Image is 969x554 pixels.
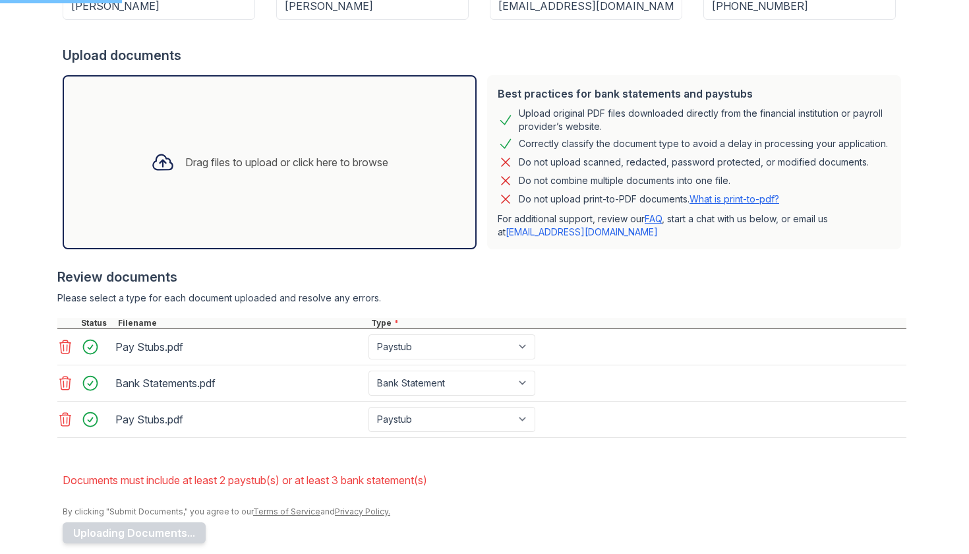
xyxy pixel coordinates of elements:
[63,522,206,543] button: Uploading Documents...
[690,193,779,204] a: What is print-to-pdf?
[506,226,658,237] a: [EMAIL_ADDRESS][DOMAIN_NAME]
[519,173,730,189] div: Do not combine multiple documents into one file.
[57,268,906,286] div: Review documents
[78,318,115,328] div: Status
[368,318,906,328] div: Type
[253,507,320,516] a: Terms of Service
[519,193,779,206] p: Do not upload print-to-PDF documents.
[335,507,390,516] a: Privacy Policy.
[519,154,869,170] div: Do not upload scanned, redacted, password protected, or modified documents.
[115,373,363,394] div: Bank Statements.pdf
[63,507,906,517] div: By clicking "Submit Documents," you agree to our and
[115,336,363,357] div: Pay Stubs.pdf
[63,467,906,493] li: Documents must include at least 2 paystub(s) or at least 3 bank statement(s)
[519,107,891,133] div: Upload original PDF files downloaded directly from the financial institution or payroll provider’...
[57,292,906,305] div: Please select a type for each document uploaded and resolve any errors.
[63,46,906,65] div: Upload documents
[498,212,891,239] p: For additional support, review our , start a chat with us below, or email us at
[519,136,888,152] div: Correctly classify the document type to avoid a delay in processing your application.
[185,154,388,170] div: Drag files to upload or click here to browse
[498,86,891,102] div: Best practices for bank statements and paystubs
[645,213,662,224] a: FAQ
[115,318,368,328] div: Filename
[115,409,363,430] div: Pay Stubs.pdf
